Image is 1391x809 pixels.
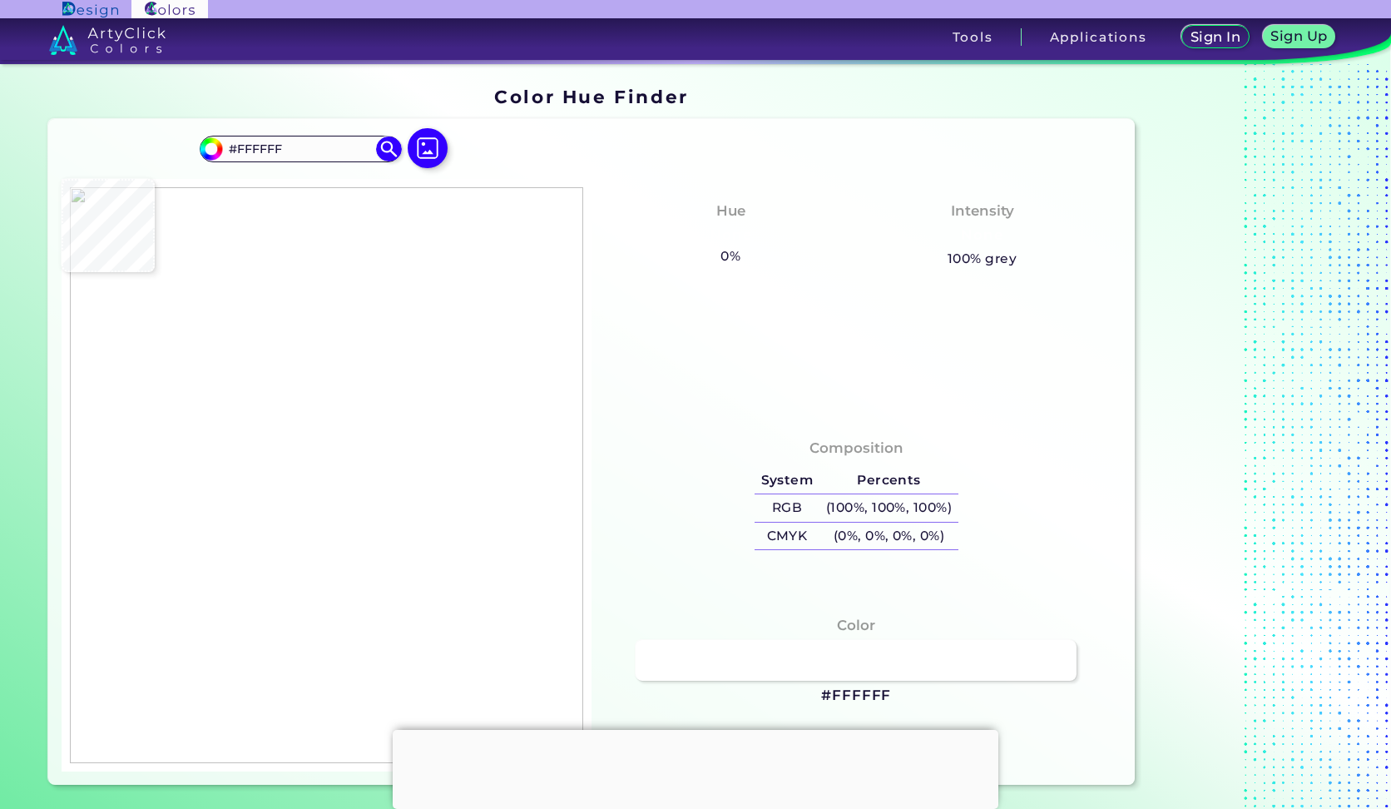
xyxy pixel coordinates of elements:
[1050,31,1147,43] h3: Applications
[714,246,746,267] h5: 0%
[1266,27,1332,47] a: Sign Up
[70,187,583,763] img: a839ebe2-eb8d-4dea-98e0-7a5857a2dc97
[953,31,993,43] h3: Tools
[819,466,958,494] h5: Percents
[755,466,819,494] h5: System
[703,226,759,246] h3: None
[948,248,1017,270] h5: 100% grey
[716,199,745,223] h4: Hue
[376,136,401,161] img: icon search
[1274,30,1325,42] h5: Sign Up
[819,523,958,550] h5: (0%, 0%, 0%, 0%)
[821,686,891,706] h3: #FFFFFF
[755,494,819,522] h5: RGB
[837,613,875,638] h4: Color
[62,2,118,17] img: ArtyClick Design logo
[393,730,998,805] iframe: Advertisement
[494,84,688,109] h1: Color Hue Finder
[1185,27,1245,47] a: Sign In
[951,199,1014,223] h4: Intensity
[819,494,958,522] h5: (100%, 100%, 100%)
[1193,31,1238,43] h5: Sign In
[49,25,166,55] img: logo_artyclick_colors_white.svg
[1141,80,1349,792] iframe: Advertisement
[954,226,1010,246] h3: None
[223,137,378,160] input: type color..
[408,128,448,168] img: icon picture
[809,436,903,460] h4: Composition
[755,523,819,550] h5: CMYK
